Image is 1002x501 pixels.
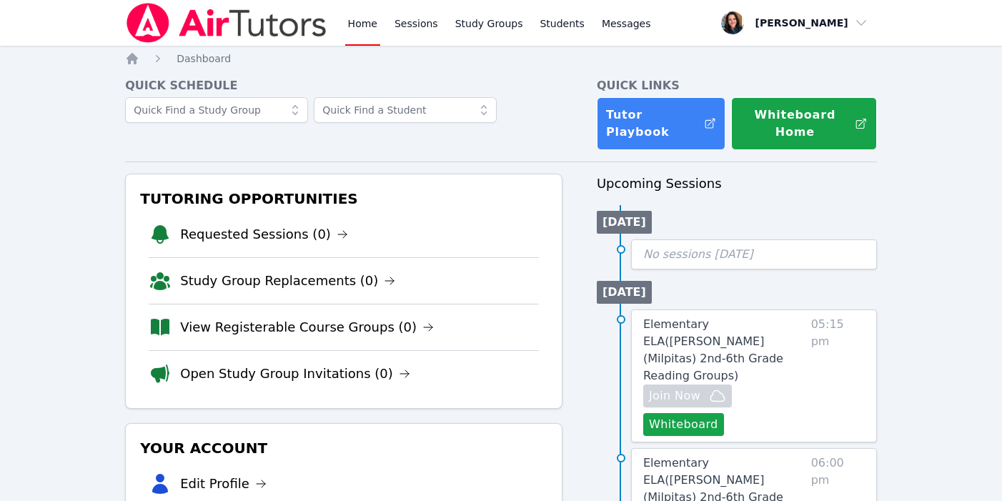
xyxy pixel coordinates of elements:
a: Open Study Group Invitations (0) [180,364,410,384]
h3: Your Account [137,435,550,461]
h4: Quick Schedule [125,77,562,94]
a: Study Group Replacements (0) [180,271,395,291]
img: Air Tutors [125,3,327,43]
h3: Tutoring Opportunities [137,186,550,212]
span: Elementary ELA ( [PERSON_NAME] (Milpitas) 2nd-6th Grade Reading Groups ) [643,317,783,382]
input: Quick Find a Study Group [125,97,308,123]
a: View Registerable Course Groups (0) [180,317,434,337]
input: Quick Find a Student [314,97,497,123]
h4: Quick Links [597,77,877,94]
span: 05:15 pm [811,316,865,436]
a: Requested Sessions (0) [180,224,348,244]
span: Messages [602,16,651,31]
a: Dashboard [177,51,231,66]
span: Dashboard [177,53,231,64]
a: Tutor Playbook [597,97,725,150]
button: Whiteboard Home [731,97,876,150]
span: Join Now [649,387,700,405]
li: [DATE] [597,281,652,304]
li: [DATE] [597,211,652,234]
nav: Breadcrumb [125,51,877,66]
button: Join Now [643,385,732,407]
a: Elementary ELA([PERSON_NAME] (Milpitas) 2nd-6th Grade Reading Groups) [643,316,805,385]
button: Whiteboard [643,413,724,436]
h3: Upcoming Sessions [597,174,877,194]
span: No sessions [DATE] [643,247,753,261]
a: Edit Profile [180,474,267,494]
